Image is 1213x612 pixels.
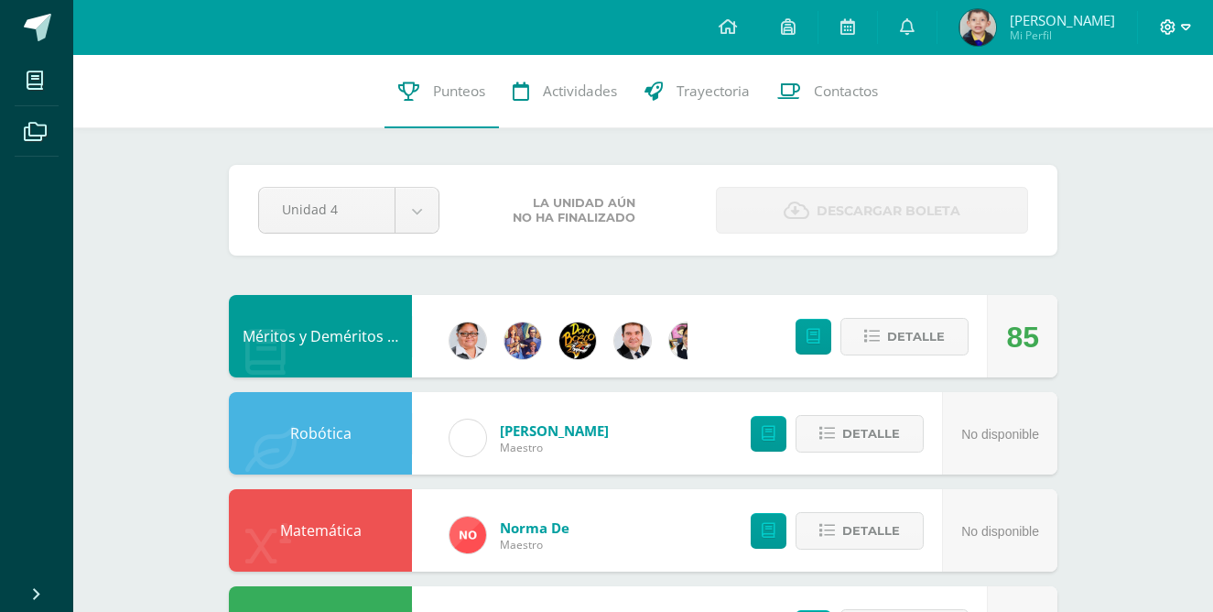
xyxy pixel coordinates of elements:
[449,420,486,456] img: cae4b36d6049cd6b8500bd0f72497672.png
[842,514,900,548] span: Detalle
[840,318,969,355] button: Detalle
[513,196,635,225] span: La unidad aún no ha finalizado
[614,322,651,359] img: 57933e79c0f622885edf5cfea874362b.png
[959,9,996,46] img: ff957caf322a95758d9413ee7a1c7f20.png
[500,537,569,552] span: Maestro
[449,322,486,359] img: b2d09430fc7ffc43e57bc266f3190728.png
[559,322,596,359] img: eda3c0d1caa5ac1a520cf0290d7c6ae4.png
[499,55,631,128] a: Actividades
[282,188,372,231] span: Unidad 4
[764,55,892,128] a: Contactos
[500,440,609,455] span: Maestro
[500,421,609,440] span: [PERSON_NAME]
[1010,27,1115,43] span: Mi Perfil
[961,427,1039,442] span: No disponible
[543,82,617,101] span: Actividades
[887,320,945,354] span: Detalle
[796,512,924,550] button: Detalle
[500,519,569,537] span: Norma de
[796,415,924,453] button: Detalle
[229,295,412,377] div: Méritos y Deméritos 3ro. Primaria ¨B¨
[631,55,764,128] a: Trayectoria
[669,322,706,359] img: 282f7266d1216b456af8b3d5ef4bcc50.png
[504,322,541,359] img: 3f4c0a665c62760dc8d25f6423ebedea.png
[433,82,485,101] span: Punteos
[817,189,960,234] span: Descargar boleta
[677,82,750,101] span: Trayectoria
[1006,296,1039,378] div: 85
[961,524,1039,539] span: No disponible
[1010,11,1115,29] span: [PERSON_NAME]
[229,489,412,572] div: Matemática
[842,417,900,451] span: Detalle
[384,55,499,128] a: Punteos
[229,392,412,475] div: Robótica
[259,188,439,233] a: Unidad 4
[814,82,878,101] span: Contactos
[449,517,486,553] img: 62c233b24bd104410302cdef3faad317.png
